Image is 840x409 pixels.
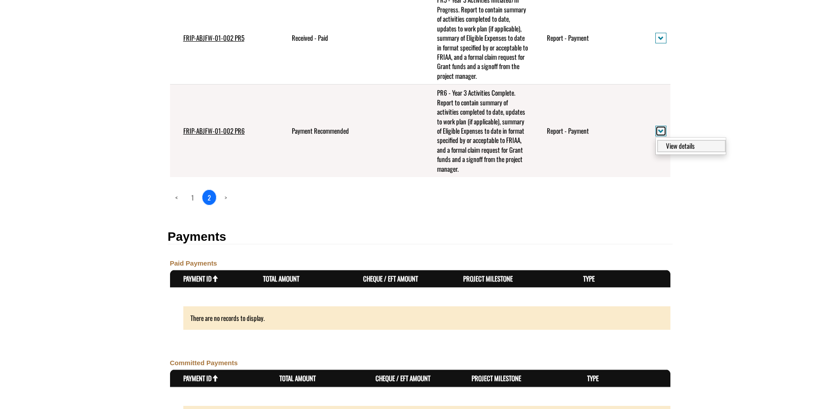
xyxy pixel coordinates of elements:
[375,373,430,383] a: Cheque / EFT Amount
[424,85,533,177] td: PR6 - Year 3 Activities Complete. Report to contain summary of activities completed to date, upda...
[183,373,218,383] a: Payment ID
[170,190,183,205] a: Previous page
[587,373,599,383] a: Type
[655,33,666,44] button: action menu
[472,373,521,383] a: Project Milestone
[219,190,232,205] a: Next page
[183,33,244,42] a: FRIP-ABJFW-01-002 PR5
[168,230,673,244] h2: Payments
[642,85,670,177] td: action menu
[583,274,595,283] a: Type
[534,85,643,177] td: Report - Payment
[657,140,726,152] a: View details
[363,274,418,283] a: Cheque / EFT Amount
[170,358,238,367] label: Committed Payments
[183,126,245,135] a: FRIP-ABJFW-01-002 PR6
[170,85,279,177] td: FRIP-ABJFW-01-002 PR6
[463,274,513,283] a: Project Milestone
[170,306,670,330] div: There are no records to display.
[202,189,217,205] a: 2
[183,306,670,330] div: There are no records to display.
[170,259,217,268] label: Paid Payments
[655,126,666,137] button: action menu
[279,373,316,383] a: Total Amount
[186,190,199,205] a: page 1
[279,85,424,177] td: Payment Recommended
[263,274,299,283] a: Total Amount
[183,274,218,283] a: Payment ID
